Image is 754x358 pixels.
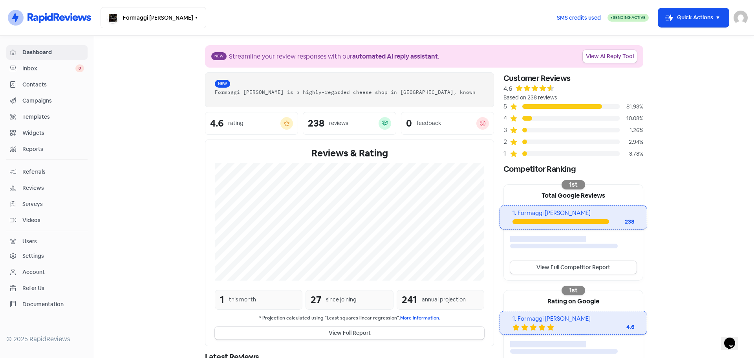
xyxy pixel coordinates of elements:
[562,286,585,295] div: 1st
[512,314,634,323] div: 1. Formaggi [PERSON_NAME]
[734,11,748,25] img: User
[22,64,75,73] span: Inbox
[6,61,88,76] a: Inbox 0
[401,112,494,135] a: 0feedback
[503,163,643,175] div: Competitor Ranking
[6,126,88,140] a: Widgets
[620,126,643,134] div: 1.26%
[503,102,510,111] div: 5
[512,209,634,218] div: 1. Formaggi [PERSON_NAME]
[613,15,646,20] span: Sending Active
[620,138,643,146] div: 2.94%
[503,125,510,135] div: 3
[22,237,37,246] div: Users
[22,145,84,153] span: Reports
[721,327,746,350] iframe: chat widget
[308,119,324,128] div: 238
[603,323,634,331] div: 4.6
[422,296,466,304] div: annual projection
[22,97,84,105] span: Campaigns
[215,80,230,88] span: New
[229,52,439,61] div: Streamline your review responses with our .
[215,146,484,160] div: Reviews & Rating
[6,213,88,228] a: Videos
[22,216,84,224] span: Videos
[22,252,44,260] div: Settings
[6,249,88,263] a: Settings
[6,234,88,249] a: Users
[503,149,510,158] div: 1
[210,119,223,128] div: 4.6
[228,119,243,127] div: rating
[6,297,88,312] a: Documentation
[22,48,84,57] span: Dashboard
[503,72,643,84] div: Customer Reviews
[608,13,649,22] a: Sending Active
[215,88,484,96] div: Formaggi [PERSON_NAME] is a highly-regarded cheese shop in [GEOGRAPHIC_DATA], known
[6,281,88,296] a: Refer Us
[215,314,484,322] small: * Projection calculated using "Least squares linear regression".
[6,181,88,195] a: Reviews
[22,129,84,137] span: Widgets
[303,112,396,135] a: 238reviews
[620,150,643,158] div: 3.78%
[326,296,357,304] div: since joining
[6,110,88,124] a: Templates
[6,165,88,179] a: Referrals
[22,268,45,276] div: Account
[6,77,88,92] a: Contacts
[6,197,88,211] a: Surveys
[400,315,440,321] a: More information.
[22,300,84,308] span: Documentation
[22,200,84,208] span: Surveys
[220,293,224,307] div: 1
[101,7,206,28] button: Formaggi [PERSON_NAME]
[75,64,84,72] span: 0
[22,284,84,292] span: Refer Us
[620,103,643,111] div: 81.93%
[503,137,510,147] div: 2
[583,50,637,63] a: View AI Reply Tool
[6,142,88,156] a: Reports
[504,290,643,311] div: Rating on Google
[22,168,84,176] span: Referrals
[22,81,84,89] span: Contacts
[609,218,634,226] div: 238
[503,94,643,102] div: Based on 238 reviews
[311,293,321,307] div: 27
[22,184,84,192] span: Reviews
[6,334,88,344] div: © 2025 RapidReviews
[6,265,88,279] a: Account
[510,261,637,274] a: View Full Competitor Report
[6,45,88,60] a: Dashboard
[211,52,227,60] span: New
[352,52,438,61] b: automated AI reply assistant
[229,296,256,304] div: this month
[417,119,441,127] div: feedback
[329,119,348,127] div: reviews
[562,180,585,189] div: 1st
[550,13,608,21] a: SMS credits used
[504,185,643,205] div: Total Google Reviews
[205,112,298,135] a: 4.6rating
[215,327,484,340] button: View Full Report
[620,114,643,123] div: 10.08%
[6,94,88,108] a: Campaigns
[406,119,412,128] div: 0
[557,14,601,22] span: SMS credits used
[658,8,729,27] button: Quick Actions
[402,293,417,307] div: 241
[503,114,510,123] div: 4
[22,113,84,121] span: Templates
[503,84,512,94] div: 4.6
